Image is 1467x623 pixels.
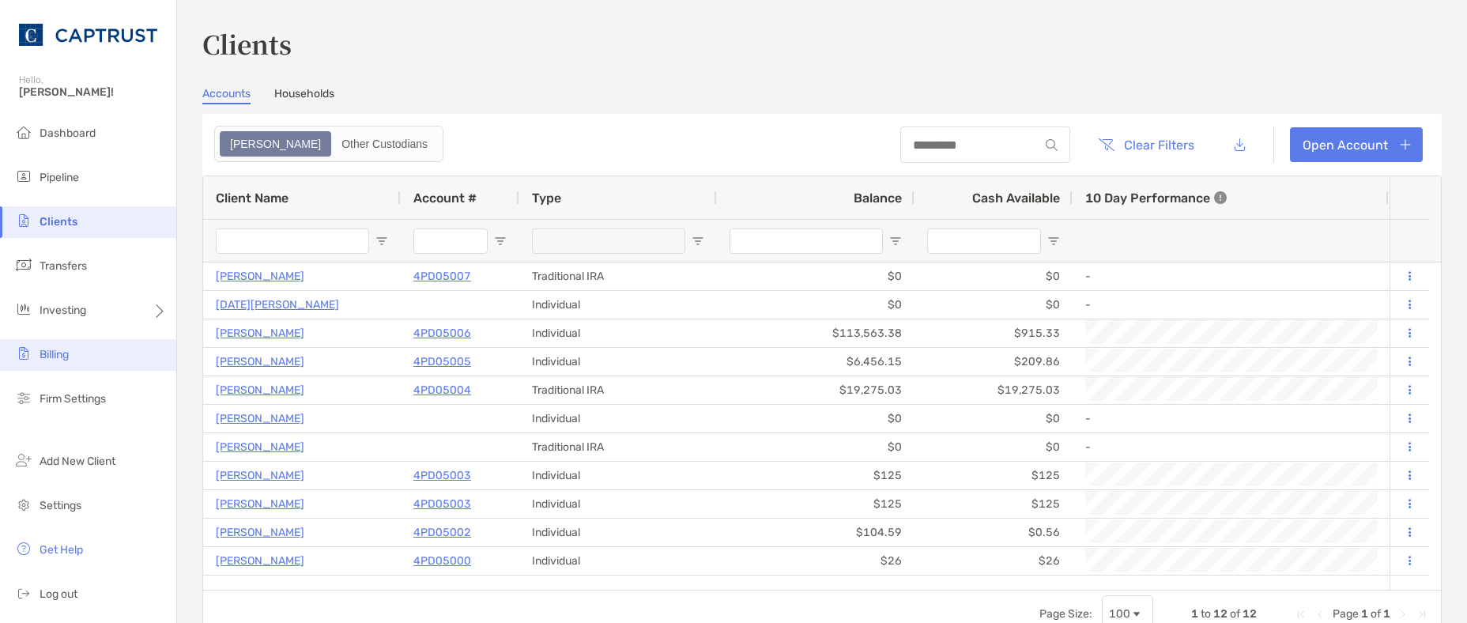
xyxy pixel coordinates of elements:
div: $0 [717,291,915,319]
div: $26 [915,547,1073,575]
div: First Page [1295,608,1307,621]
div: $125 [717,490,915,518]
div: $0 [915,291,1073,319]
img: transfers icon [14,255,33,274]
a: [PERSON_NAME] [216,380,304,400]
input: Client Name Filter Input [216,228,369,254]
span: Page [1333,607,1359,621]
div: $19,275.03 [915,376,1073,404]
div: 10 Day Performance [1085,176,1227,219]
div: $915.33 [915,319,1073,347]
a: [PERSON_NAME] [216,352,304,372]
span: Transfers [40,259,87,273]
img: get-help icon [14,539,33,558]
a: Accounts [202,87,251,104]
p: 4PD05003 [413,494,471,514]
span: of [1371,607,1381,621]
span: Type [532,191,561,206]
div: 100 [1109,607,1130,621]
span: of [1230,607,1240,621]
div: Individual [519,348,717,376]
div: Zoe [221,133,330,155]
div: $6,456.15 [717,348,915,376]
span: Pipeline [40,171,79,184]
div: Individual [519,291,717,319]
h3: Clients [202,25,1442,62]
span: Client Name [216,191,288,206]
span: Add New Client [40,455,115,468]
a: [PERSON_NAME] [216,551,304,571]
a: [PERSON_NAME] [216,323,304,343]
span: Settings [40,499,81,512]
a: [PERSON_NAME] [216,409,304,429]
div: Individual [519,319,717,347]
img: pipeline icon [14,167,33,186]
p: 4PD05006 [413,323,471,343]
span: Account # [413,191,477,206]
span: Clients [40,215,77,228]
div: - [1085,434,1376,460]
input: Cash Available Filter Input [927,228,1041,254]
p: 4PD05005 [413,352,471,372]
div: $0 [915,433,1073,461]
div: Traditional IRA [519,376,717,404]
div: segmented control [214,126,443,162]
a: 4PD05007 [413,266,471,286]
img: billing icon [14,344,33,363]
div: $125 [915,490,1073,518]
a: Open Account [1290,127,1423,162]
span: 1 [1191,607,1198,621]
img: settings icon [14,495,33,514]
span: 1 [1361,607,1368,621]
div: $0.56 [915,519,1073,546]
a: Households [274,87,334,104]
a: [PERSON_NAME] [216,266,304,286]
a: 4PD05003 [413,466,471,485]
div: $19,275.03 [717,376,915,404]
div: $0 [717,405,915,432]
span: Investing [40,304,86,317]
div: Traditional IRA [519,433,717,461]
button: Clear Filters [1086,127,1206,162]
span: Balance [854,191,902,206]
div: $113,563.38 [717,319,915,347]
a: [PERSON_NAME] [216,494,304,514]
a: [DATE][PERSON_NAME] [216,295,339,315]
span: [PERSON_NAME]! [19,85,167,99]
a: 4PD05004 [413,380,471,400]
img: dashboard icon [14,123,33,142]
img: logout icon [14,583,33,602]
div: $209.86 [915,348,1073,376]
div: Other Custodians [333,133,436,155]
div: $0 [717,262,915,290]
a: [PERSON_NAME] [216,466,304,485]
div: Individual [519,490,717,518]
div: Page Size: [1039,607,1092,621]
a: [PERSON_NAME] [216,523,304,542]
span: Dashboard [40,126,96,140]
a: 4PD05002 [413,523,471,542]
img: investing icon [14,300,33,319]
img: firm-settings icon [14,388,33,407]
div: - [1085,406,1376,432]
span: Billing [40,348,69,361]
a: 4PD05000 [413,551,471,571]
div: - [1085,263,1376,289]
img: clients icon [14,211,33,230]
span: 12 [1243,607,1257,621]
a: [PERSON_NAME] [216,437,304,457]
span: 12 [1213,607,1228,621]
div: $125 [717,462,915,489]
div: $0 [915,262,1073,290]
input: Account # Filter Input [413,228,488,254]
